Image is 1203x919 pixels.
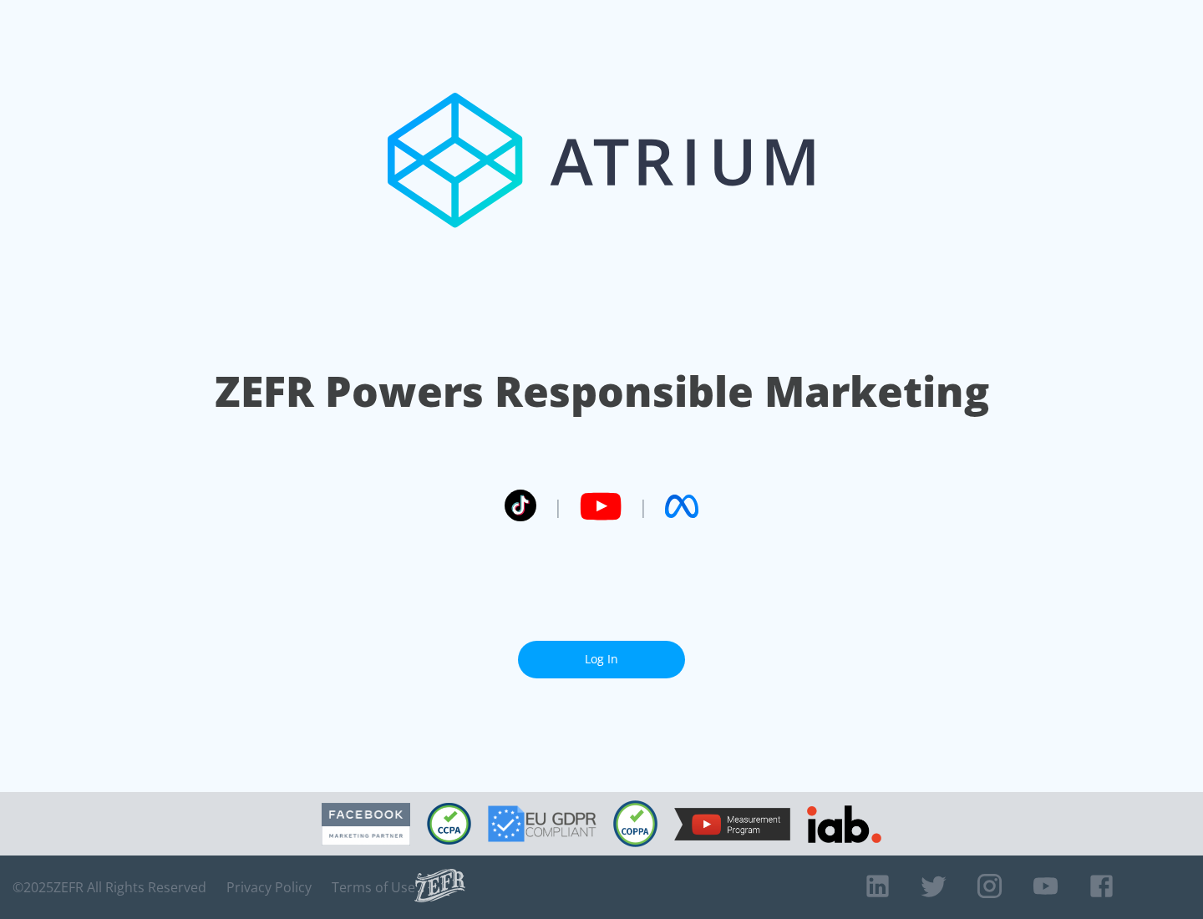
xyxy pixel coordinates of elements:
a: Log In [518,641,685,678]
img: YouTube Measurement Program [674,808,790,840]
img: IAB [807,805,881,843]
img: CCPA Compliant [427,803,471,845]
h1: ZEFR Powers Responsible Marketing [215,363,989,420]
img: Facebook Marketing Partner [322,803,410,845]
a: Terms of Use [332,879,415,896]
span: © 2025 ZEFR All Rights Reserved [13,879,206,896]
span: | [553,494,563,519]
img: COPPA Compliant [613,800,657,847]
img: GDPR Compliant [488,805,596,842]
span: | [638,494,648,519]
a: Privacy Policy [226,879,312,896]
